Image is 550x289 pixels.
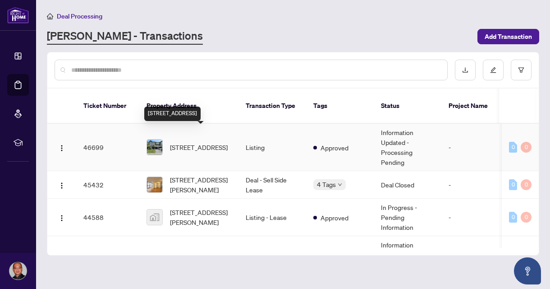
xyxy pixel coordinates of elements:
span: down [338,182,342,187]
button: Open asap [514,257,541,284]
div: 0 [509,212,517,223]
button: filter [511,60,532,80]
td: - [441,199,495,236]
td: Information Updated - Processing Pending [374,124,441,171]
td: 46699 [76,124,139,171]
span: [STREET_ADDRESS][PERSON_NAME] [170,175,231,195]
img: Profile Icon [9,262,27,280]
th: Transaction Type [238,89,306,124]
span: download [462,67,468,73]
div: 0 [521,212,532,223]
td: - [441,124,495,171]
button: Logo [55,140,69,154]
span: home [47,13,53,19]
span: filter [518,67,524,73]
img: thumbnail-img [147,210,162,225]
img: thumbnail-img [147,140,162,155]
img: Logo [58,182,65,189]
td: Deal - Sell Side Lease [238,171,306,199]
img: thumbnail-img [147,177,162,192]
td: Listing [238,124,306,171]
div: 0 [521,179,532,190]
td: Deal - Sell Side Sale [238,236,306,284]
td: - [441,171,495,199]
th: Property Address [139,89,238,124]
td: Information Updated - Processing Pending [374,236,441,284]
td: In Progress - Pending Information [374,199,441,236]
button: download [455,60,476,80]
span: edit [490,67,496,73]
span: 4 Tags [317,179,336,190]
td: Listing - Lease [238,199,306,236]
span: Approved [321,143,348,153]
th: Ticket Number [76,89,139,124]
div: 0 [509,142,517,153]
th: Tags [306,89,374,124]
th: Status [374,89,441,124]
div: 0 [521,142,532,153]
div: 0 [509,179,517,190]
img: Logo [58,144,65,152]
button: edit [483,60,504,80]
td: - [441,236,495,284]
td: 44588 [76,199,139,236]
button: Logo [55,210,69,224]
span: Add Transaction [485,29,532,44]
a: [PERSON_NAME] - Transactions [47,28,203,45]
th: MLS # [495,89,550,124]
button: Logo [55,177,69,192]
span: Approved [321,213,348,223]
td: 45432 [76,171,139,199]
td: Deal Closed [374,171,441,199]
th: Project Name [441,89,495,124]
span: [STREET_ADDRESS] [170,142,228,152]
span: [STREET_ADDRESS][PERSON_NAME] [170,207,231,227]
span: Deal Processing [57,12,102,20]
button: Add Transaction [477,29,539,44]
div: [STREET_ADDRESS] [144,107,201,121]
td: 43322 [76,236,139,284]
img: logo [7,7,29,23]
img: Logo [58,214,65,222]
